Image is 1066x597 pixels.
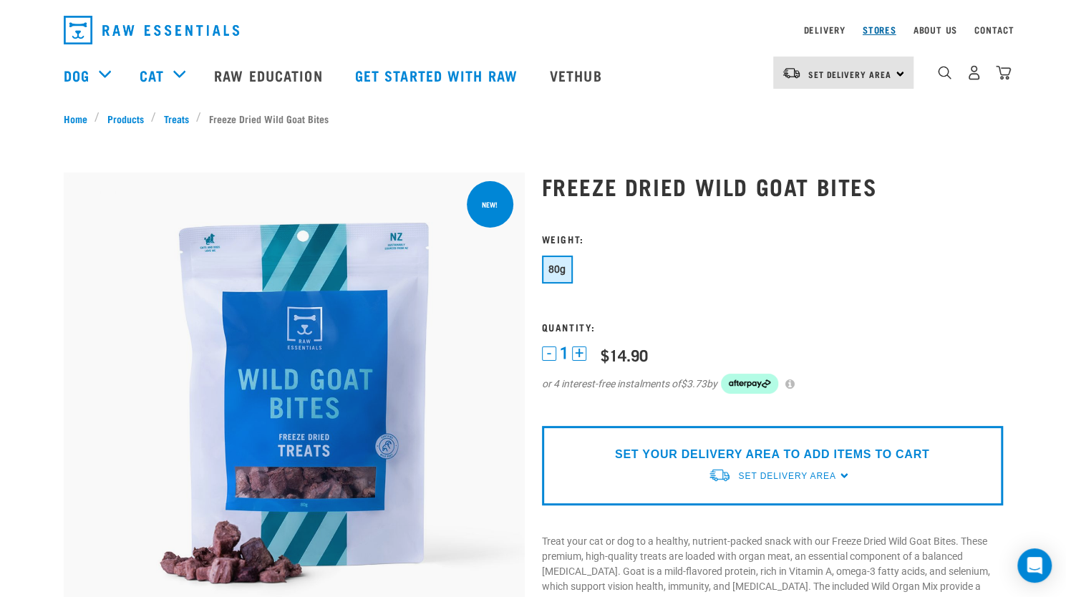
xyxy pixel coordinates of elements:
[974,27,1014,32] a: Contact
[738,471,835,481] span: Set Delivery Area
[140,64,164,86] a: Cat
[542,321,1003,332] h3: Quantity:
[782,67,801,79] img: van-moving.png
[542,233,1003,244] h3: Weight:
[1017,548,1052,583] div: Open Intercom Messenger
[64,111,1003,126] nav: breadcrumbs
[681,377,707,392] span: $3.73
[938,66,951,79] img: home-icon-1@2x.png
[542,173,1003,199] h1: Freeze Dried Wild Goat Bites
[100,111,151,126] a: Products
[200,47,340,104] a: Raw Education
[721,374,778,394] img: Afterpay
[156,111,196,126] a: Treats
[808,72,891,77] span: Set Delivery Area
[615,446,929,463] p: SET YOUR DELIVERY AREA TO ADD ITEMS TO CART
[64,111,95,126] a: Home
[548,263,566,275] span: 80g
[803,27,845,32] a: Delivery
[966,65,982,80] img: user.png
[913,27,956,32] a: About Us
[536,47,620,104] a: Vethub
[601,346,648,364] div: $14.90
[341,47,536,104] a: Get started with Raw
[64,16,239,44] img: Raw Essentials Logo
[560,346,568,361] span: 1
[863,27,896,32] a: Stores
[542,346,556,361] button: -
[996,65,1011,80] img: home-icon@2x.png
[542,256,573,283] button: 80g
[52,10,1014,50] nav: dropdown navigation
[64,64,89,86] a: Dog
[708,467,731,482] img: van-moving.png
[542,374,1003,394] div: or 4 interest-free instalments of by
[572,346,586,361] button: +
